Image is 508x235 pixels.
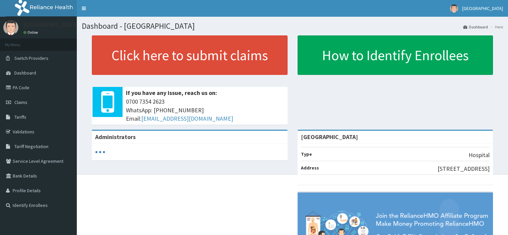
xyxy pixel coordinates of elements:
a: Dashboard [463,24,488,30]
b: Address [301,165,319,171]
b: Type [301,151,312,157]
b: If you have any issue, reach us on: [126,89,217,97]
span: Tariff Negotiation [14,143,48,149]
a: Click here to submit claims [92,35,288,75]
svg: audio-loading [95,147,105,157]
strong: [GEOGRAPHIC_DATA] [301,133,358,141]
p: Hospital [469,151,490,159]
img: User Image [450,4,458,13]
span: 0700 7354 2623 WhatsApp: [PHONE_NUMBER] Email: [126,97,284,123]
a: [EMAIL_ADDRESS][DOMAIN_NAME] [141,115,233,122]
b: Administrators [95,133,136,141]
span: Dashboard [14,70,36,76]
img: User Image [3,20,18,35]
span: Tariffs [14,114,26,120]
a: How to Identify Enrollees [298,35,493,75]
span: Switch Providers [14,55,48,61]
a: Online [23,30,39,35]
p: [STREET_ADDRESS] [438,164,490,173]
p: [GEOGRAPHIC_DATA] [23,22,78,28]
span: Claims [14,99,27,105]
li: Here [489,24,503,30]
span: [GEOGRAPHIC_DATA] [462,5,503,11]
h1: Dashboard - [GEOGRAPHIC_DATA] [82,22,503,30]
